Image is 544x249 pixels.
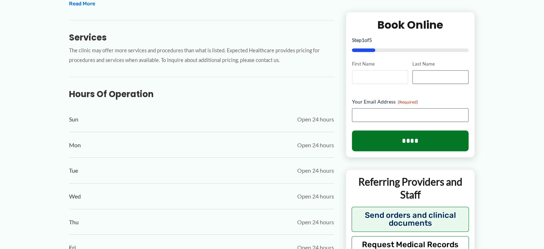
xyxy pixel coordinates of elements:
[69,88,334,100] h3: Hours of Operation
[352,175,469,201] p: Referring Providers and Staff
[297,114,334,125] span: Open 24 hours
[352,206,469,231] button: Send orders and clinical documents
[297,217,334,228] span: Open 24 hours
[69,140,81,150] span: Mon
[69,191,81,202] span: Wed
[297,191,334,202] span: Open 24 hours
[69,32,334,43] h3: Services
[69,46,334,65] p: The clinic may offer more services and procedures than what is listed. Expected Healthcare provid...
[69,114,78,125] span: Sun
[297,140,334,150] span: Open 24 hours
[369,37,372,43] span: 5
[352,61,408,67] label: First Name
[412,61,469,67] label: Last Name
[69,217,79,228] span: Thu
[297,165,334,176] span: Open 24 hours
[362,37,364,43] span: 1
[69,165,78,176] span: Tue
[398,99,418,105] span: (Required)
[352,18,469,32] h2: Book Online
[352,38,469,43] p: Step of
[352,98,469,105] label: Your Email Address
